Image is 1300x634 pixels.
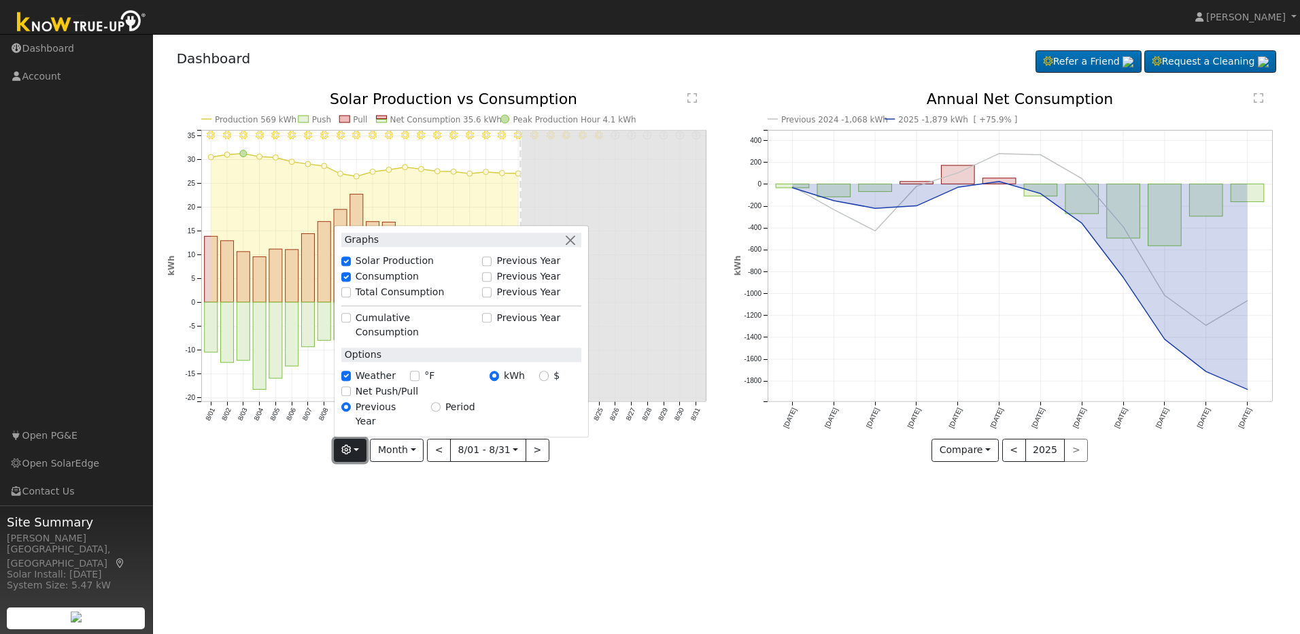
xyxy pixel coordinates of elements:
[1254,93,1263,103] text: 
[207,131,215,139] i: 8/01 - Clear
[356,311,475,339] label: Cumulative Consumption
[311,115,330,124] text: Push
[349,195,362,303] rect: onclick=""
[898,115,1017,124] text: 2025 -1,879 kWh [ +75.9% ]
[482,272,492,282] input: Previous Year
[208,154,213,160] circle: onclick=""
[482,256,492,266] input: Previous Year
[757,180,762,188] text: 0
[417,131,425,139] i: 8/14 - Clear
[177,50,251,67] a: Dashboard
[336,131,344,139] i: 8/09 - Clear
[187,132,195,139] text: 35
[1121,224,1126,230] circle: onclick=""
[515,171,521,176] circle: onclick=""
[504,369,525,383] label: kWh
[424,369,434,383] label: °F
[185,346,195,354] text: -10
[445,400,475,414] label: Period
[341,288,351,297] input: Total Consumption
[1245,298,1250,303] circle: onclick=""
[341,402,351,412] input: Previous Year
[288,131,296,139] i: 8/06 - Clear
[189,322,195,330] text: -5
[1113,407,1129,429] text: [DATE]
[748,246,762,254] text: -600
[914,184,919,189] circle: onclick=""
[927,90,1114,107] text: Annual Net Consumption
[733,256,742,276] text: kWh
[997,179,1002,184] circle: onclick=""
[496,254,560,269] label: Previous Year
[269,303,281,379] rect: onclick=""
[187,203,195,211] text: 20
[370,439,424,462] button: Month
[223,131,231,139] i: 8/02 - Clear
[467,171,473,176] circle: onclick=""
[366,222,379,303] rect: onclick=""
[744,356,762,363] text: -1600
[1024,184,1057,197] rect: onclick=""
[427,439,451,462] button: <
[1107,184,1140,239] rect: onclick=""
[236,407,248,422] text: 8/03
[872,205,878,211] circle: onclick=""
[400,131,409,139] i: 8/13 - Clear
[321,163,326,169] circle: onclick=""
[386,167,392,173] circle: onclick=""
[434,169,440,174] circle: onclick=""
[301,234,314,303] rect: onclick=""
[204,237,217,303] rect: onclick=""
[237,252,250,302] rect: onclick=""
[341,272,351,282] input: Consumption
[1072,407,1087,429] text: [DATE]
[592,407,604,422] text: 8/25
[744,312,762,319] text: -1200
[1002,439,1026,462] button: <
[499,171,504,176] circle: onclick=""
[483,169,488,175] circle: onclick=""
[1203,369,1209,375] circle: onclick=""
[1065,184,1099,214] rect: onclick=""
[285,407,297,422] text: 8/06
[496,269,560,284] label: Previous Year
[1144,50,1276,73] a: Request a Cleaning
[301,303,314,348] rect: onclick=""
[687,93,697,103] text: 
[450,439,526,462] button: 8/01 - 8/31
[356,384,418,399] label: Net Push/Pull
[187,156,195,163] text: 30
[341,256,351,266] input: Solar Production
[356,285,445,299] label: Total Consumption
[418,167,424,172] circle: onclick=""
[1162,337,1167,342] circle: onclick=""
[71,612,82,622] img: retrieve
[831,198,836,203] circle: onclick=""
[496,285,560,299] label: Previous Year
[252,407,264,422] text: 8/04
[906,407,922,429] text: [DATE]
[744,290,762,297] text: -1000
[239,131,247,139] i: 8/03 - Clear
[285,303,298,367] rect: onclick=""
[341,233,379,247] label: Graphs
[482,288,492,297] input: Previous Year
[285,250,298,302] rect: onclick=""
[256,154,262,159] circle: onclick=""
[498,131,506,139] i: 8/19 - Clear
[748,224,762,232] text: -400
[859,184,892,192] rect: onclick=""
[433,131,441,139] i: 8/15 - Clear
[481,131,490,139] i: 8/18 - Clear
[341,314,351,323] input: Cumulative Consumption
[1080,220,1085,226] circle: onclick=""
[370,169,375,175] circle: onclick=""
[865,407,880,429] text: [DATE]
[7,567,146,582] div: Solar Install: [DATE]
[341,371,351,381] input: Weather
[776,184,809,188] rect: onclick=""
[318,222,330,303] rect: onclick=""
[187,251,195,258] text: 10
[237,303,250,361] rect: onclick=""
[942,165,975,184] rect: onclick=""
